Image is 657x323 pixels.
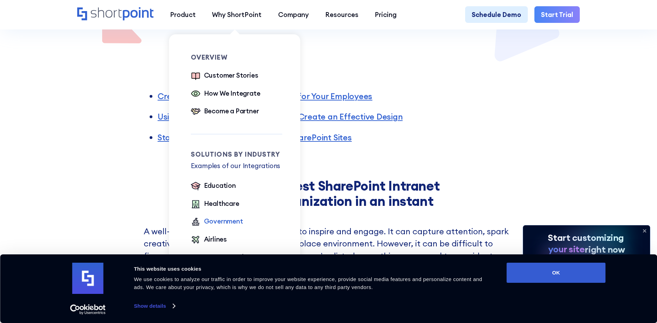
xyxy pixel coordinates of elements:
p: Examples of our Integrations [191,161,282,171]
a: How We Integrate [191,88,260,100]
div: Airlines [204,234,227,244]
a: Become a Partner [191,106,259,117]
div: Healthcare [204,199,239,208]
div: Education [204,181,236,190]
div: Why ShortPoint [212,10,261,19]
div: Customer Stories [204,70,258,80]
a: Creating Cool SharePoint Site Ideas for Your Employees [158,91,372,101]
div: This website uses cookies [134,265,491,273]
a: Resources [317,6,366,23]
div: Overview [191,54,282,61]
a: Usercentrics Cookiebot - opens in a new window [57,304,118,315]
div: Become a Partner [204,106,259,116]
div: Company [278,10,309,19]
a: Schedule Demo [465,6,528,23]
div: Government [204,216,243,226]
a: More Examples [191,252,251,263]
a: Healthcare [191,199,239,210]
button: OK [507,263,606,283]
div: Product [170,10,196,19]
a: Product [162,6,204,23]
a: Airlines [191,234,227,246]
a: Company [270,6,317,23]
div: More Examples [204,252,251,262]
p: A well-designed intranet has the power to inspire and engage. It can capture attention, spark cre... [144,225,513,312]
a: Using Cool SharePoint Web Parts to Create an Effective Design [158,111,403,122]
strong: Create the best SharePoint Intranet for your organization in an instant [217,177,440,209]
a: Customer Stories [191,70,258,82]
div: Solutions by Industry [191,151,282,158]
a: Why ShortPoint [204,6,270,23]
a: Government [191,216,243,228]
a: Start Trial [534,6,580,23]
div: Resources [325,10,358,19]
div: How We Integrate [204,88,260,98]
a: Pricing [367,6,405,23]
a: Start Creating Your Own Amazing SharePoint Sites [158,132,352,142]
a: Education [191,181,236,192]
span: We use cookies to analyze our traffic in order to improve your website experience, provide social... [134,276,482,290]
a: Show details [134,301,175,311]
a: Home [77,7,154,21]
img: logo [72,263,104,294]
div: Pricing [375,10,397,19]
